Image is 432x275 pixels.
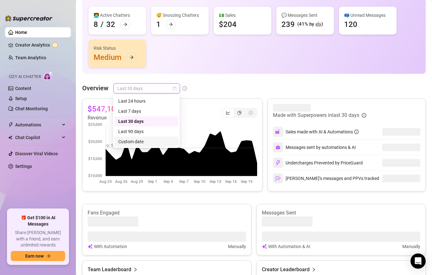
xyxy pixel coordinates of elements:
[344,19,357,29] div: 120
[273,173,379,183] div: [PERSON_NAME]’s messages and PPVs tracked
[219,19,237,29] div: $204
[281,12,329,19] div: 💬 Messages Sent
[281,19,295,29] div: 239
[312,266,316,273] span: right
[8,135,12,140] img: Chat Copilot
[182,86,187,91] span: info-circle
[46,254,51,258] span: arrow-right
[15,151,58,156] a: Discover Viral Videos
[88,209,246,216] article: Fans Engaged
[118,98,175,105] div: Last 24 hours
[237,111,242,115] span: pie-chart
[275,145,281,150] img: svg%3e
[118,118,175,125] div: Last 30 days
[228,243,246,250] article: Manually
[354,130,359,134] span: info-circle
[15,106,48,111] a: Chat Monitoring
[118,108,175,115] div: Last 7 days
[118,128,175,135] div: Last 90 days
[15,86,31,91] a: Content
[88,243,93,250] img: svg%3e
[88,266,131,273] article: Team Leaderboard
[275,129,281,135] img: svg%3e
[94,243,127,250] article: With Automation
[173,86,176,90] span: calendar
[15,55,46,60] a: Team Analytics
[344,12,392,19] div: 📪 Unread Messages
[114,137,178,147] div: Custom date
[88,114,133,122] article: Revenue
[94,45,141,52] div: Risk Status
[249,111,253,115] span: dollar-circle
[262,266,310,273] article: Creator Leaderboard
[82,83,108,93] article: Overview
[273,158,363,168] div: Undercharges Prevented by PriceGuard
[114,116,178,126] div: Last 30 days
[114,96,178,106] div: Last 24 hours
[11,230,65,248] span: Share [PERSON_NAME] with a friend, and earn unlimited rewards
[25,253,44,259] span: Earn now
[8,122,13,127] span: thunderbolt
[114,126,178,137] div: Last 90 days
[15,132,60,143] span: Chat Copilot
[286,128,359,135] div: Sales made with AI & Automations
[169,22,173,27] span: arrow-right
[11,251,65,261] button: Earn nowarrow-right
[123,22,127,27] span: arrow-right
[15,40,66,50] a: Creator Analytics exclamation-circle
[15,164,32,169] a: Settings
[268,243,310,250] article: With Automation & AI
[43,71,53,80] img: AI Chatter
[275,176,281,181] img: svg%3e
[222,108,257,118] div: segmented control
[114,106,178,116] div: Last 7 days
[15,96,27,101] a: Setup
[88,104,120,114] article: $547,108
[273,142,356,152] div: Messages sent by automations & AI
[226,111,230,115] span: line-chart
[15,30,27,35] a: Home
[362,113,366,118] span: info-circle
[219,12,266,19] div: 💵 Sales
[262,209,420,216] article: Messages Sent
[273,112,359,119] article: Made with Superpowers in last 30 days
[410,253,426,269] div: Open Intercom Messenger
[9,74,41,80] span: Izzy AI Chatter
[118,138,175,145] div: Custom date
[156,12,204,19] div: 😴 Snoozing Chatters
[297,21,323,28] div: (41% by 🤖)
[11,215,65,227] span: 🎁 Get $100 in AI Messages
[106,19,115,29] div: 32
[156,19,161,29] div: 1
[275,160,281,166] img: svg%3e
[94,19,98,29] div: 8
[133,266,138,273] span: right
[129,55,134,60] span: arrow-right
[262,243,267,250] img: svg%3e
[402,243,420,250] article: Manually
[5,15,52,22] img: logo-BBDzfeDw.svg
[94,12,141,19] div: 👩‍💻 Active Chatters
[15,120,60,130] span: Automations
[117,84,176,93] span: Last 30 days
